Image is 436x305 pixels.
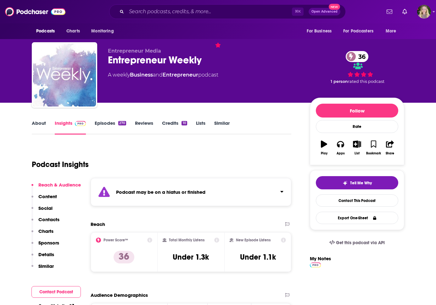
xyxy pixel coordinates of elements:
a: Charts [62,25,84,37]
span: Monitoring [91,27,114,36]
h1: Podcast Insights [32,160,89,169]
a: Similar [214,120,230,135]
span: Podcasts [36,27,55,36]
h2: Audience Demographics [91,292,148,298]
h2: New Episode Listens [236,238,271,242]
a: Pro website [310,262,321,268]
div: Rate [316,120,398,133]
h2: Total Monthly Listens [169,238,204,242]
a: Business [130,72,153,78]
span: rated this podcast [348,79,384,84]
img: Entrepreneur Weekly [33,43,96,106]
a: Show notifications dropdown [384,6,395,17]
button: Sponsors [31,240,59,251]
button: open menu [339,25,383,37]
button: open menu [87,25,122,37]
span: and [153,72,163,78]
span: Logged in as lauren19365 [417,5,431,19]
p: Similar [38,263,54,269]
a: Episodes270 [95,120,126,135]
button: Open AdvancedNew [309,8,340,15]
button: Content [31,193,57,205]
div: Play [321,152,327,155]
span: Tell Me Why [350,181,372,186]
img: tell me why sparkle [343,181,348,186]
strong: Podcast may be on a hiatus or finished [116,189,205,195]
button: open menu [381,25,404,37]
button: Apps [332,136,349,159]
button: List [349,136,365,159]
a: About [32,120,46,135]
span: 1 person [331,79,348,84]
button: open menu [302,25,339,37]
p: Contacts [38,216,59,222]
div: Bookmark [366,152,381,155]
button: Similar [31,263,54,275]
p: Details [38,251,54,257]
button: Follow [316,104,398,118]
span: Entrepreneur Media [108,48,161,54]
span: New [329,4,340,10]
a: Lists [196,120,205,135]
div: 10 [182,121,187,125]
a: Credits10 [162,120,187,135]
button: Details [31,251,54,263]
div: Search podcasts, credits, & more... [109,4,346,19]
section: Click to expand status details [91,178,291,206]
button: Share [382,136,398,159]
span: Open Advanced [311,10,338,13]
img: User Profile [417,5,431,19]
h3: Under 1.3k [173,252,209,262]
button: open menu [32,25,63,37]
h2: Reach [91,221,105,227]
img: Podchaser Pro [310,262,321,268]
button: Social [31,205,53,217]
button: Show profile menu [417,5,431,19]
button: Play [316,136,332,159]
button: tell me why sparkleTell Me Why [316,176,398,189]
button: Contact Podcast [31,286,81,298]
img: Podchaser Pro [75,121,86,126]
button: Export One-Sheet [316,212,398,224]
span: Get this podcast via API [336,240,385,245]
button: Charts [31,228,53,240]
h3: Under 1.1k [240,252,276,262]
div: Share [386,152,394,155]
div: 270 [118,121,126,125]
a: Contact This Podcast [316,194,398,207]
p: Social [38,205,53,211]
input: Search podcasts, credits, & more... [126,7,292,17]
p: Reach & Audience [38,182,81,188]
a: InsightsPodchaser Pro [55,120,86,135]
a: Get this podcast via API [324,235,390,250]
a: Reviews [135,120,153,135]
div: 36 1 personrated this podcast [310,48,404,87]
span: Charts [66,27,80,36]
button: Bookmark [365,136,382,159]
img: Podchaser - Follow, Share and Rate Podcasts [5,6,65,18]
p: Sponsors [38,240,59,246]
label: My Notes [310,256,331,267]
div: A weekly podcast [108,71,218,79]
h2: Power Score™ [103,238,128,242]
a: Show notifications dropdown [400,6,410,17]
p: Content [38,193,57,199]
a: Entrepreneur [163,72,198,78]
span: ⌘ K [292,8,304,16]
span: For Podcasters [343,27,373,36]
div: Apps [337,152,345,155]
span: More [386,27,396,36]
button: Contacts [31,216,59,228]
span: For Business [307,27,332,36]
div: List [355,152,360,155]
p: Charts [38,228,53,234]
button: Reach & Audience [31,182,81,193]
p: 36 [114,251,134,263]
